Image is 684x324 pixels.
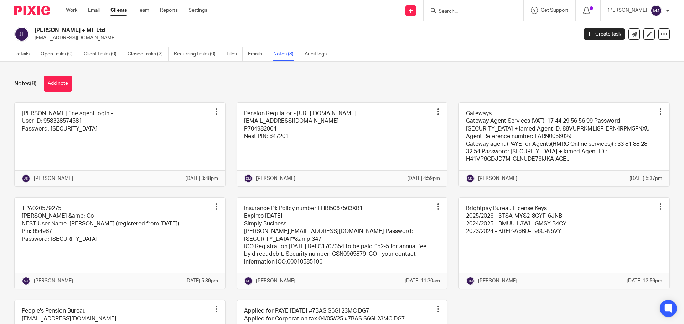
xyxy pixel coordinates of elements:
[88,7,100,14] a: Email
[185,277,218,285] p: [DATE] 5:39pm
[305,47,332,61] a: Audit logs
[110,7,127,14] a: Clients
[66,7,77,14] a: Work
[14,47,35,61] a: Details
[627,277,662,285] p: [DATE] 12:56pm
[478,175,517,182] p: [PERSON_NAME]
[256,277,295,285] p: [PERSON_NAME]
[22,174,30,183] img: svg%3E
[35,34,573,42] p: [EMAIL_ADDRESS][DOMAIN_NAME]
[34,175,73,182] p: [PERSON_NAME]
[84,47,122,61] a: Client tasks (0)
[478,277,517,285] p: [PERSON_NAME]
[128,47,169,61] a: Closed tasks (2)
[138,7,149,14] a: Team
[405,277,440,285] p: [DATE] 11:30am
[651,5,662,16] img: svg%3E
[34,277,73,285] p: [PERSON_NAME]
[174,47,221,61] a: Recurring tasks (0)
[185,175,218,182] p: [DATE] 3:48pm
[14,27,29,42] img: svg%3E
[14,6,50,15] img: Pixie
[248,47,268,61] a: Emails
[466,277,475,285] img: svg%3E
[227,47,243,61] a: Files
[256,175,295,182] p: [PERSON_NAME]
[608,7,647,14] p: [PERSON_NAME]
[160,7,178,14] a: Reports
[466,174,475,183] img: svg%3E
[188,7,207,14] a: Settings
[14,80,37,87] h1: Notes
[244,174,253,183] img: svg%3E
[584,28,625,40] a: Create task
[273,47,299,61] a: Notes (8)
[407,175,440,182] p: [DATE] 4:59pm
[22,277,30,285] img: svg%3E
[44,76,72,92] button: Add note
[629,175,662,182] p: [DATE] 5:37pm
[244,277,253,285] img: svg%3E
[30,81,37,86] span: (8)
[438,9,502,15] input: Search
[35,27,465,34] h2: [PERSON_NAME] + MF Ltd
[41,47,78,61] a: Open tasks (0)
[541,8,568,13] span: Get Support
